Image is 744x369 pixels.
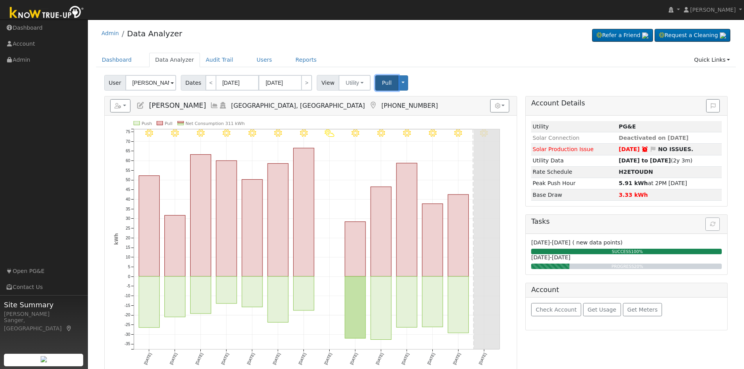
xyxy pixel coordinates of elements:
span: User [104,75,126,91]
rect: onclick="" [345,276,366,339]
i: 8/26 - PartlyCloudy [325,129,334,137]
text: -10 [124,294,130,298]
i: 8/31 - Clear [454,129,462,137]
img: retrieve [642,32,648,39]
div: SUCCESS [529,249,725,255]
text: [DATE] [194,352,203,365]
text: [DATE] [478,352,487,365]
strong: ID: 12419405, authorized: 06/27/23 [619,123,636,130]
span: Solar Production Issue [533,146,594,152]
rect: onclick="" [293,148,314,276]
text: -20 [124,313,130,317]
input: Select a User [125,75,176,91]
i: 8/24 - MostlyClear [274,129,282,137]
i: 8/22 - Clear [223,129,230,137]
button: Get Usage [583,303,621,316]
span: Check Account [536,307,577,313]
a: Refer a Friend [592,29,653,42]
a: Quick Links [688,53,736,67]
rect: onclick="" [268,164,288,276]
text: 70 [126,139,130,144]
text: 20 [126,236,130,240]
span: [DATE] [619,146,640,152]
td: Rate Schedule [531,166,617,178]
td: Peak Push Hour [531,178,617,189]
strong: [DATE] to [DATE] [619,157,671,164]
span: Site Summary [4,299,84,310]
a: Data Analyzer [149,53,200,67]
text: [DATE] [272,352,281,365]
text: [DATE] [169,352,178,365]
a: Map [66,325,73,332]
span: Dates [181,75,206,91]
text: 5 [128,265,130,269]
img: retrieve [720,32,726,39]
button: Check Account [531,303,581,316]
i: 8/25 - Clear [300,129,308,137]
text: -15 [124,303,130,308]
a: Users [251,53,278,67]
rect: onclick="" [190,155,211,276]
rect: onclick="" [216,276,237,303]
rect: onclick="" [448,276,469,333]
h5: Tasks [531,217,722,226]
rect: onclick="" [422,276,443,327]
button: Pull [375,75,398,91]
button: Utility [339,75,371,91]
img: retrieve [41,356,47,362]
text: 25 [126,226,130,230]
text: [DATE] [401,352,410,365]
div: [PERSON_NAME] [4,310,84,318]
rect: onclick="" [139,176,159,276]
span: Solar Connection [533,135,580,141]
strong: NO ISSUES. [658,146,693,152]
text: [DATE] [426,352,435,365]
a: Snooze expired 02/04/2025 [641,146,648,152]
td: Base Draw [531,189,617,201]
span: Pull [382,80,392,86]
rect: onclick="" [216,161,237,276]
text: [DATE] [375,352,384,365]
strong: 5.91 kWh [619,180,648,186]
text: -30 [124,332,130,337]
i: 8/21 - MostlyClear [197,129,205,137]
text: 60 [126,159,130,163]
a: Reports [290,53,323,67]
span: 20% [634,264,643,269]
text: 0 [128,275,130,279]
rect: onclick="" [371,276,391,340]
text: 15 [126,246,130,250]
span: [DATE]-[DATE] [531,239,570,246]
text: 45 [126,187,130,192]
span: 100% [631,249,643,254]
rect: onclick="" [242,276,262,307]
text: 30 [126,216,130,221]
span: ( new data points) [573,239,623,246]
span: Get Usage [588,307,616,313]
rect: onclick="" [190,276,211,314]
strong: 3.33 kWh [619,192,648,198]
i: 8/23 - MostlyClear [248,129,256,137]
rect: onclick="" [345,222,366,276]
rect: onclick="" [422,204,443,276]
rect: onclick="" [164,216,185,276]
td: at 2PM [DATE] [617,178,722,189]
rect: onclick="" [139,276,159,328]
text: -35 [124,342,130,346]
span: [PHONE_NUMBER] [381,102,438,109]
i: 8/27 - Clear [351,129,359,137]
span: Deactivated on [DATE] [619,135,689,141]
rect: onclick="" [396,163,417,276]
text: [DATE] [323,352,332,365]
a: Edit User (9665) [136,102,145,109]
a: Request a Cleaning [655,29,730,42]
rect: onclick="" [242,180,262,276]
span: Get Meters [627,307,658,313]
text: 65 [126,149,130,153]
a: Login As (last 08/22/2024 6:55:43 AM) [219,102,227,109]
a: < [205,75,216,91]
a: Multi-Series Graph [210,102,219,109]
h5: Account [531,286,559,294]
a: > [301,75,312,91]
text: [DATE] [452,352,461,365]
